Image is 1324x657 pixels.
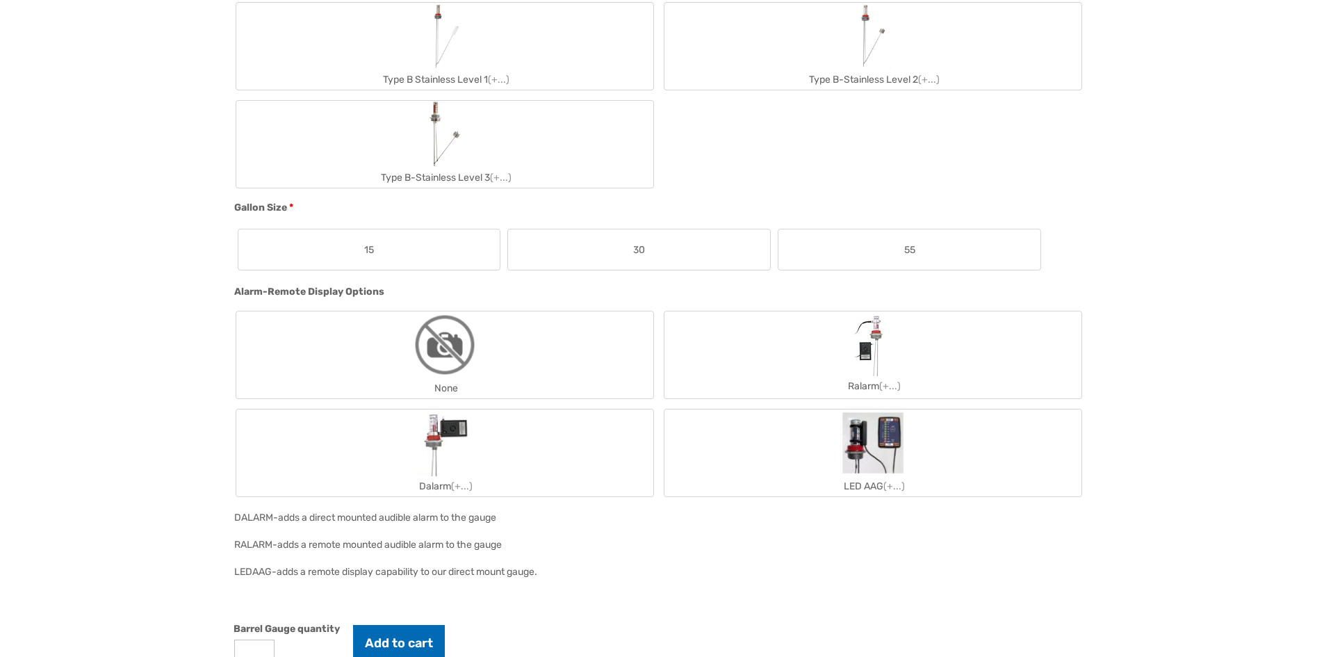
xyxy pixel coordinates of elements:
[289,200,293,215] abbr: required
[664,376,1081,396] div: Ralarm
[236,409,653,496] label: Dalarm
[490,172,512,184] span: (+...)
[664,3,1081,90] label: Type B-Stainless Level 2
[633,243,645,257] span: 30
[664,476,1081,496] div: LED AAG
[664,314,1081,396] label: Ralarm
[236,101,653,188] label: Type B-Stainless Level 3
[879,380,901,392] span: (+...)
[840,409,906,476] img: LED Remote Gauge System
[236,311,653,398] label: None
[236,3,653,90] label: Type B Stainless Level 1
[904,243,915,257] span: 55
[918,74,940,86] span: (+...)
[236,476,653,496] div: Dalarm
[451,480,473,492] span: (+...)
[488,74,509,86] span: (+...)
[234,539,277,551] span: RALARM-
[883,480,905,492] span: (+...)
[277,539,502,551] div: adds a remote mounted audible alarm to the gauge
[664,70,1081,90] div: Type B-Stainless Level 2
[236,378,653,398] div: None
[234,566,277,578] span: LEDAAG-
[364,243,374,257] span: 15
[234,286,384,298] span: Alarm-Remote Display Options
[277,566,537,578] div: adds a remote display capability to our direct mount gauge.
[236,168,653,188] div: Type B-Stainless Level 3
[234,202,287,213] span: Gallon Size
[278,512,496,524] div: adds a direct mounted audible alarm to the gauge
[236,70,653,90] div: Type B Stainless Level 1
[234,512,278,524] span: DALARM-
[664,409,1081,496] label: LED AAG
